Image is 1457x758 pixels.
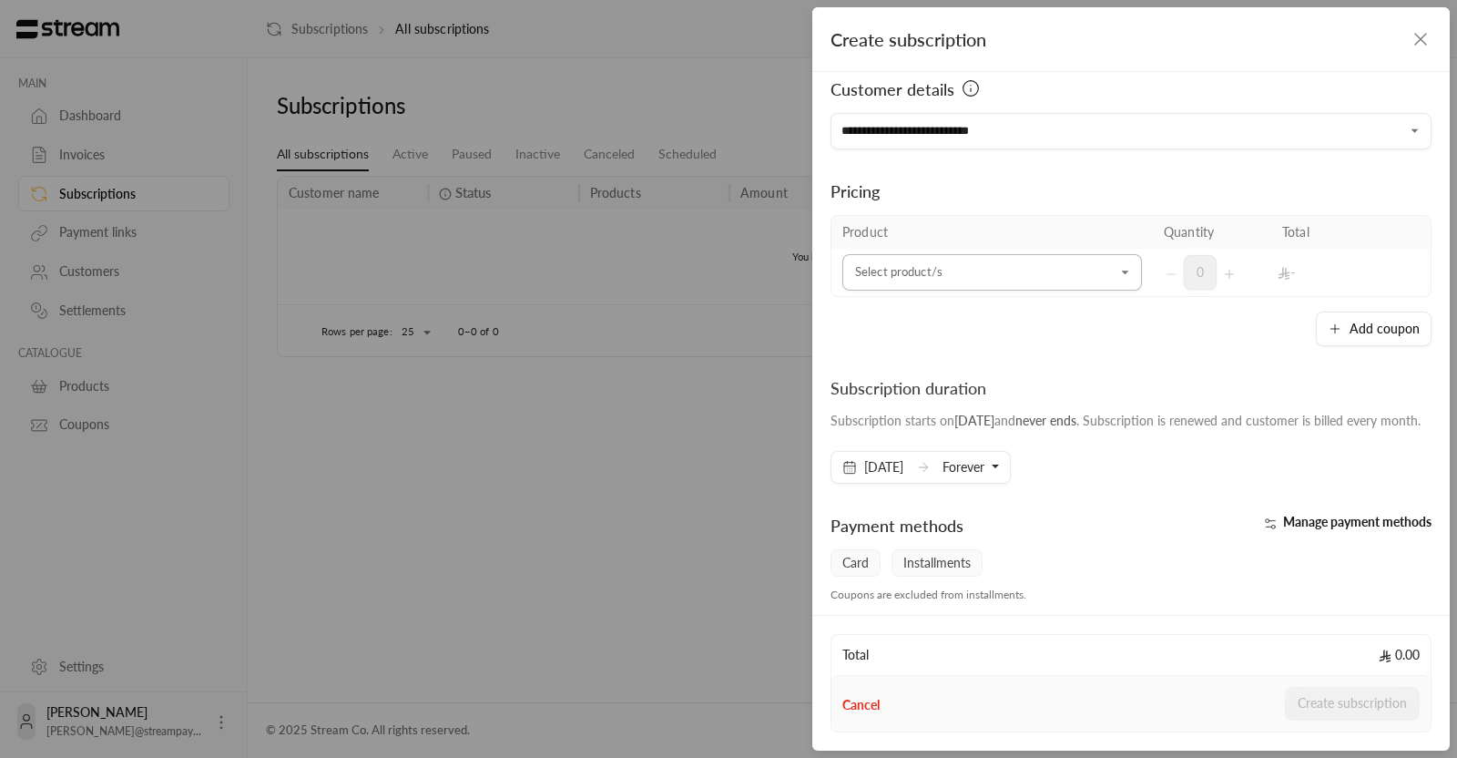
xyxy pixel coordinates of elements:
[1404,120,1426,142] button: Open
[1379,646,1420,664] span: 0.00
[842,646,869,664] span: Total
[1015,413,1076,428] span: never ends
[821,588,1441,602] div: Coupons are excluded from installments.
[830,215,1432,297] table: Selected Products
[830,77,954,102] span: Customer details
[892,549,983,577] span: Installments
[1316,312,1432,346] button: Add coupon
[842,696,880,714] button: Cancel
[830,179,1432,204] div: Pricing
[830,28,986,50] span: Create subscription
[830,549,881,577] span: Card
[864,458,903,476] span: [DATE]
[830,412,1421,430] div: Subscription starts on and . Subscription is renewed and customer is billed every month.
[831,216,1153,249] th: Product
[830,375,1421,401] div: Subscription duration
[954,413,994,428] span: [DATE]
[1283,514,1432,529] span: Manage payment methods
[1153,216,1271,249] th: Quantity
[1115,261,1136,283] button: Open
[1271,216,1390,249] th: Total
[830,516,963,536] span: Payment methods
[1184,255,1217,290] span: 0
[942,459,984,475] span: Forever
[1271,249,1390,296] td: -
